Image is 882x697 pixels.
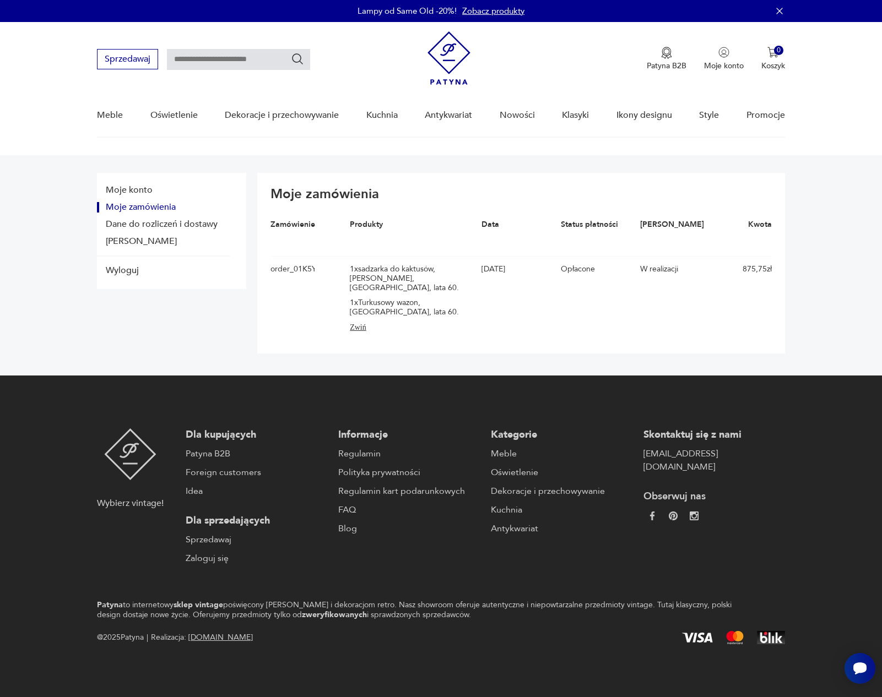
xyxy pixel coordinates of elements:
[150,94,198,137] a: Oświetlenie
[757,631,785,644] img: BLIK
[97,265,230,276] button: Wyloguj
[726,631,744,644] img: Mastercard
[647,61,686,71] p: Patyna B2B
[640,264,714,274] div: W realizacji
[761,47,785,71] button: 0Koszyk
[643,428,785,442] p: Skontaktuj się z nami
[643,447,785,473] a: [EMAIL_ADDRESS][DOMAIN_NAME]
[97,49,158,69] button: Sprzedawaj
[350,298,475,317] div: 1 x Turkusowy wazon, [GEOGRAPHIC_DATA], lata 60.
[366,94,398,137] a: Kuchnia
[338,447,480,460] a: Regulamin
[350,264,475,292] div: 1 x sadzarka do kaktusów, [PERSON_NAME], [GEOGRAPHIC_DATA], lata 60.
[186,484,327,498] a: Idea
[291,52,304,66] button: Szukaj
[690,511,699,520] img: c2fd9cf7f39615d9d6839a72ae8e59e5.webp
[186,447,327,460] a: Patyna B2B
[845,653,875,684] iframe: Smartsupp widget button
[761,61,785,71] p: Koszyk
[640,220,714,229] div: [PERSON_NAME]
[743,264,772,274] div: 875,75 zł
[746,94,785,137] a: Promocje
[188,632,253,642] a: [DOMAIN_NAME]
[718,47,729,58] img: Ikonka użytkownika
[491,522,632,535] a: Antykwariat
[302,609,367,620] strong: zweryfikowanych
[682,633,713,642] img: Visa
[661,47,672,59] img: Ikona medalu
[748,220,772,229] div: Kwota
[616,94,672,137] a: Ikony designu
[174,600,223,610] strong: sklep vintage
[225,94,339,137] a: Dekoracje i przechowywanie
[358,6,457,17] p: Lampy od Same Old -20%!
[104,428,156,480] img: Patyna - sklep z meblami i dekoracjami vintage
[704,61,744,71] p: Moje konto
[648,511,657,520] img: da9060093f698e4c3cedc1453eec5031.webp
[462,6,524,17] a: Zobacz produkty
[338,484,480,498] a: Regulamin kart podarunkowych
[500,94,535,137] a: Nowości
[97,600,123,610] strong: Patyna
[338,428,480,442] p: Informacje
[669,511,678,520] img: 37d27d81a828e637adc9f9cb2e3d3a8a.webp
[270,220,344,229] div: Zamówienie
[562,94,589,137] a: Klasyki
[767,47,778,58] img: Ikona koszyka
[481,220,555,229] div: Data
[561,264,635,274] div: Opłacone
[147,631,148,644] div: |
[186,514,327,527] p: Dla sprzedających
[151,631,253,644] span: Realizacja:
[186,428,327,442] p: Dla kupujących
[97,219,230,230] button: Dane do rozliczeń i dostawy
[97,202,230,213] button: Moje zamówienia
[350,322,475,333] button: Zwiń
[647,47,686,71] button: Patyna B2B
[97,631,144,644] span: @ 2025 Patyna
[491,503,632,516] a: Kuchnia
[774,46,783,55] div: 0
[350,220,475,229] div: Produkty
[338,522,480,535] a: Blog
[97,56,158,64] a: Sprzedawaj
[270,264,315,333] div: order_01K5YST67KGAFNZACM3SJ723B8
[97,94,123,137] a: Meble
[97,600,746,620] p: to internetowy poświęcony [PERSON_NAME] i dekoracjom retro. Nasz showroom oferuje autentyczne i n...
[699,94,719,137] a: Style
[428,31,470,85] img: Patyna - sklep z meblami i dekoracjami vintage
[186,466,327,479] a: Foreign customers
[97,497,164,510] p: Wybierz vintage!
[186,552,327,565] a: Zaloguj się
[481,264,555,274] div: [DATE]
[97,236,230,247] button: Dane konta
[338,466,480,479] a: Polityka prywatności
[643,490,785,503] p: Obserwuj nas
[491,428,632,442] p: Kategorie
[491,447,632,460] a: Meble
[270,186,772,202] h2: Moje zamówienia
[186,533,327,546] a: Sprzedawaj
[491,484,632,498] a: Dekoracje i przechowywanie
[704,47,744,71] a: Ikonka użytkownikaMoje konto
[647,47,686,71] a: Ikona medaluPatyna B2B
[338,503,480,516] a: FAQ
[491,466,632,479] a: Oświetlenie
[425,94,472,137] a: Antykwariat
[704,47,744,71] button: Moje konto
[561,220,635,229] div: Status płatności
[97,185,230,195] button: Moje konto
